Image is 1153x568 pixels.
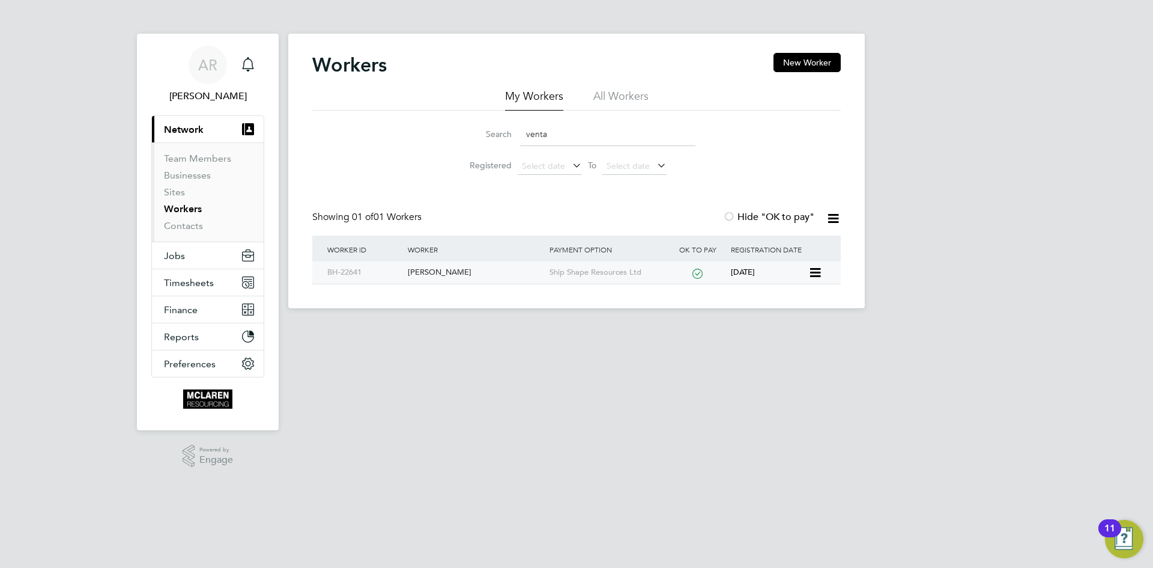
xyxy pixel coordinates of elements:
span: 01 of [352,211,374,223]
label: Registered [458,160,512,171]
li: All Workers [593,89,649,111]
a: Workers [164,203,202,215]
button: Reports [152,323,264,350]
h2: Workers [312,53,387,77]
button: Preferences [152,350,264,377]
div: Ship Shape Resources Ltd [546,261,668,284]
div: Network [152,142,264,242]
div: 11 [1104,528,1115,544]
span: To [584,157,600,173]
label: Hide "OK to pay" [723,211,814,223]
button: Timesheets [152,269,264,296]
span: Finance [164,304,198,316]
div: BH-22641 [324,261,405,284]
button: Open Resource Center, 11 new notifications [1105,520,1143,558]
a: BH-22641[PERSON_NAME]Ship Shape Resources Ltd[DATE] [324,261,808,271]
span: Jobs [164,250,185,261]
li: My Workers [505,89,563,111]
span: Reports [164,331,199,343]
input: Name, email or phone number [520,123,695,146]
button: Network [152,116,264,142]
span: AR [198,57,217,73]
span: 01 Workers [352,211,422,223]
a: Team Members [164,153,231,164]
a: Go to home page [151,389,264,409]
a: Contacts [164,220,203,231]
a: Businesses [164,169,211,181]
span: Engage [199,455,233,465]
a: Sites [164,186,185,198]
a: Powered byEngage [183,445,234,468]
span: Powered by [199,445,233,455]
div: Registration Date [728,236,829,263]
span: Network [164,124,204,135]
div: Worker ID [324,236,405,263]
label: Search [458,129,512,139]
img: mclaren-logo-retina.png [183,389,232,409]
a: AR[PERSON_NAME] [151,46,264,103]
nav: Main navigation [137,34,279,430]
button: New Worker [773,53,841,72]
button: Finance [152,296,264,323]
span: Select date [522,160,565,171]
span: [DATE] [731,267,755,277]
div: Payment Option [546,236,668,263]
span: Preferences [164,358,216,370]
div: [PERSON_NAME] [405,261,546,284]
div: Worker [405,236,546,263]
div: OK to pay [667,236,728,263]
span: Arek Roziewicz [151,89,264,103]
div: Showing [312,211,424,224]
button: Jobs [152,242,264,269]
span: Select date [607,160,650,171]
span: Timesheets [164,277,214,289]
